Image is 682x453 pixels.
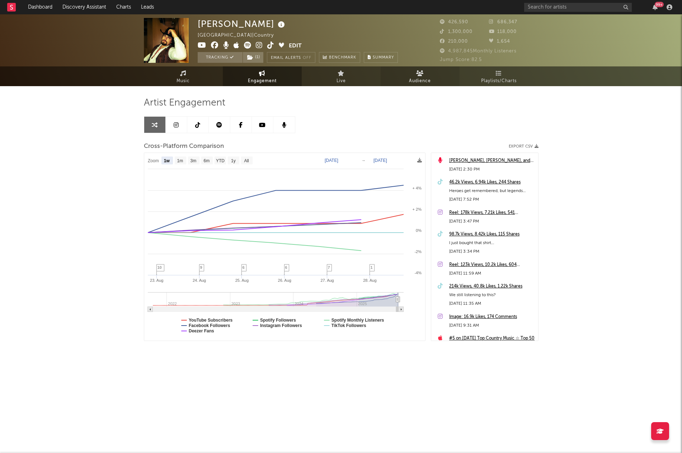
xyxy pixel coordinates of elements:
[414,249,422,254] text: -2%
[235,278,248,282] text: 25. Aug
[260,318,296,323] text: Spotify Followers
[373,56,394,60] span: Summary
[223,66,302,86] a: Engagement
[440,49,517,53] span: 4,987,845 Monthly Listeners
[203,158,210,163] text: 6m
[243,265,245,270] span: 6
[412,207,422,211] text: + 2%
[460,66,538,86] a: Playlists/Charts
[449,209,535,217] a: Reel: 178k Views, 7.21k Likes, 541 Comments
[278,278,291,282] text: 26. Aug
[302,66,381,86] a: Live
[449,321,535,330] div: [DATE] 9:31 AM
[449,282,535,291] a: 214k Views, 40.8k Likes, 1.22k Shares
[144,66,223,86] a: Music
[244,158,249,163] text: All
[303,56,311,60] em: Off
[412,186,422,190] text: + 4%
[449,187,535,195] div: Heroes get remembered, but legends never die
[198,31,282,40] div: [GEOGRAPHIC_DATA] | Country
[449,230,535,239] a: 98.7k Views, 8.42k Likes, 115 Shares
[440,29,472,34] span: 1,300,000
[189,318,233,323] text: YouTube Subscribers
[177,158,183,163] text: 1m
[285,265,287,270] span: 6
[416,228,422,233] text: 0%
[414,271,422,275] text: -4%
[189,323,230,328] text: Facebook Followers
[363,278,376,282] text: 28. Aug
[190,158,196,163] text: 3m
[449,269,535,278] div: [DATE] 11:59 AM
[331,318,384,323] text: Spotify Monthly Listeners
[164,158,170,163] text: 1w
[655,2,664,7] div: 99 +
[489,39,510,44] span: 1,654
[449,239,535,247] div: I just bought that shirt…
[150,278,163,282] text: 23. Aug
[320,278,334,282] text: 27. Aug
[489,20,517,24] span: 686,347
[189,328,214,333] text: Deezer Fans
[243,52,264,63] span: ( 1 )
[449,217,535,226] div: [DATE] 3:47 PM
[325,158,338,163] text: [DATE]
[449,334,535,343] a: #5 on [DATE] Top Country Music ☆ Top 50
[337,77,346,85] span: Live
[449,165,535,174] div: [DATE] 2:30 PM
[449,178,535,187] a: 46.2k Views, 6.94k Likes, 244 Shares
[200,265,202,270] span: 9
[449,261,535,269] a: Reel: 123k Views, 10.2k Likes, 604 Comments
[524,3,632,12] input: Search for artists
[198,52,243,63] button: Tracking
[248,77,277,85] span: Engagement
[449,247,535,256] div: [DATE] 3:34 PM
[148,158,159,163] text: Zoom
[440,57,482,62] span: Jump Score: 82.5
[157,265,162,270] span: 10
[144,142,224,151] span: Cross-Platform Comparison
[192,278,206,282] text: 24. Aug
[329,53,356,62] span: Benchmark
[373,158,387,163] text: [DATE]
[371,265,373,270] span: 1
[449,157,535,165] a: [PERSON_NAME], [PERSON_NAME], and [PERSON_NAME] at [GEOGRAPHIC_DATA] at [GEOGRAPHIC_DATA] ([DATE])
[216,158,224,163] text: YTD
[243,52,263,63] button: (1)
[267,52,315,63] button: Email AlertsOff
[361,158,366,163] text: →
[449,195,535,204] div: [DATE] 7:52 PM
[481,77,517,85] span: Playlists/Charts
[231,158,236,163] text: 1y
[364,52,398,63] button: Summary
[489,29,517,34] span: 118,000
[319,52,360,63] a: Benchmark
[440,20,468,24] span: 426,590
[198,18,287,30] div: [PERSON_NAME]
[449,299,535,308] div: [DATE] 11:35 AM
[509,144,538,149] button: Export CSV
[289,42,302,51] button: Edit
[144,99,225,107] span: Artist Engagement
[409,77,431,85] span: Audience
[381,66,460,86] a: Audience
[440,39,468,44] span: 210,000
[449,313,535,321] a: Image: 16.9k Likes, 174 Comments
[177,77,190,85] span: Music
[328,265,330,270] span: 7
[331,323,366,328] text: TikTok Followers
[653,4,658,10] button: 99+
[260,323,302,328] text: Instagram Followers
[449,291,535,299] div: We still listening to this?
